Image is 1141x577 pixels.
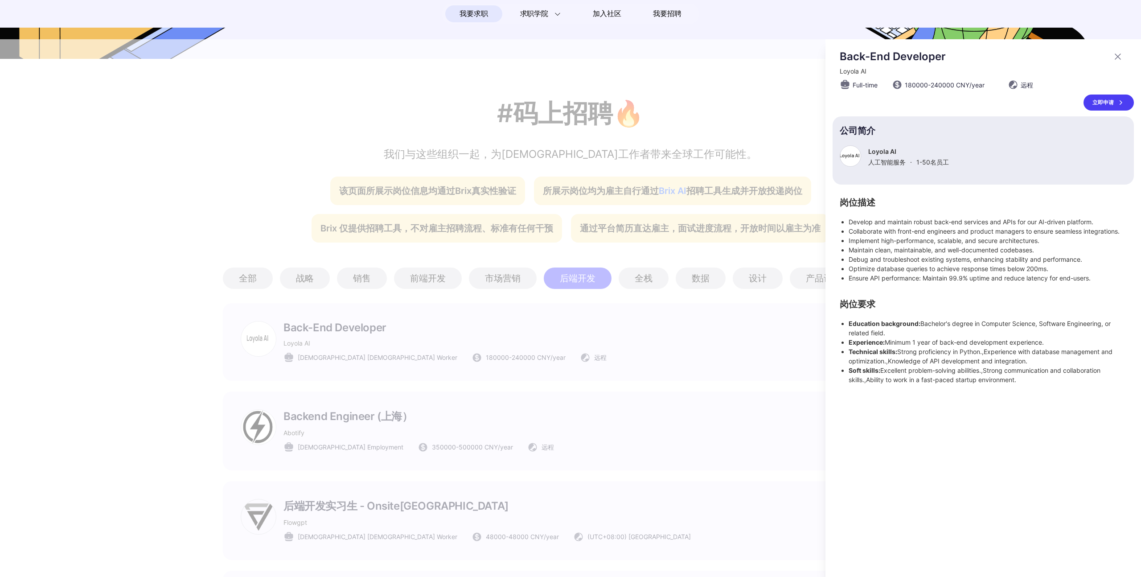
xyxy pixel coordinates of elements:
[853,80,878,90] span: Full-time
[868,148,949,155] p: Loyola AI
[849,255,1127,264] li: Debug and troubleshoot existing systems, enhancing stability and performance.
[653,8,681,19] span: 我要招聘
[840,127,1127,135] p: 公司简介
[849,264,1127,273] li: Optimize database queries to achieve response times below 200ms.
[1021,80,1033,90] span: 远程
[849,338,1127,347] li: Minimum 1 year of back-end development experience.
[849,319,1127,338] li: Bachelor's degree in Computer Science, Software Engineering, or related field.
[849,227,1127,236] li: Collaborate with front-end engineers and product managers to ensure seamless integrations.
[849,367,880,374] strong: Soft skills:
[460,7,488,21] span: 我要求职
[849,320,920,327] strong: Education background:
[840,67,866,75] span: Loyola AI
[840,50,1107,63] p: Back-End Developer
[840,301,1127,308] h2: 岗位要求
[868,158,906,166] span: 人工智能服务
[849,273,1127,283] li: Ensure API performance: Maintain 99.9% uptime and reduce latency for end-users.
[840,199,1127,206] h2: 岗位描述
[849,338,885,346] strong: Experience:
[849,245,1127,255] li: Maintain clean, maintainable, and well-documented codebases.
[593,7,621,21] span: 加入社区
[849,236,1127,245] li: Implement high-performance, scalable, and secure architectures.
[849,347,1127,366] li: Strong proficiency in Python.,Experience with database management and optimization.,Knowledge of ...
[849,217,1127,227] li: Develop and maintain robust back-end services and APIs for our AI-driven platform.
[849,348,897,355] strong: Technical skills:
[520,8,548,19] span: 求职学院
[905,80,985,90] span: 180000 - 240000 CNY /year
[916,158,949,166] span: 1-50 名员工
[1084,95,1134,111] a: 立即申请
[849,366,1127,384] li: Excellent problem-solving abilities.,Strong communication and collaboration skills.,Ability to wo...
[910,158,912,166] span: ·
